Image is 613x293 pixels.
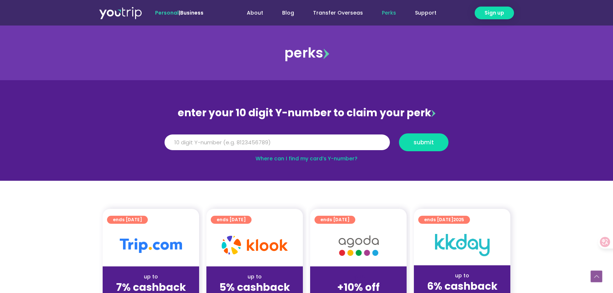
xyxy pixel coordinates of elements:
div: up to [420,272,505,280]
span: ends [DATE] [424,216,464,224]
div: up to [108,273,193,281]
a: ends [DATE] [211,216,252,224]
span: Personal [155,9,179,16]
div: enter your 10 digit Y-number to claim your perk [161,103,452,122]
a: ends [DATE]2025 [418,216,470,224]
span: ends [DATE] [320,216,349,224]
a: Sign up [475,7,514,19]
a: About [237,6,273,20]
span: ends [DATE] [113,216,142,224]
a: Business [180,9,203,16]
span: 2025 [453,216,464,223]
span: ends [DATE] [217,216,246,224]
a: ends [DATE] [107,216,148,224]
a: Perks [372,6,406,20]
a: Support [406,6,446,20]
span: | [155,9,203,16]
div: up to [212,273,297,281]
input: 10 digit Y-number (e.g. 8123456789) [165,134,390,151]
span: up to [352,273,365,280]
a: Blog [273,6,304,20]
span: Sign up [485,9,504,17]
nav: Menu [223,6,446,20]
a: ends [DATE] [315,216,355,224]
a: Where can I find my card’s Y-number? [256,155,357,162]
span: submit [414,140,434,145]
button: submit [399,133,448,151]
a: Transfer Overseas [304,6,372,20]
form: Y Number [165,133,448,157]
